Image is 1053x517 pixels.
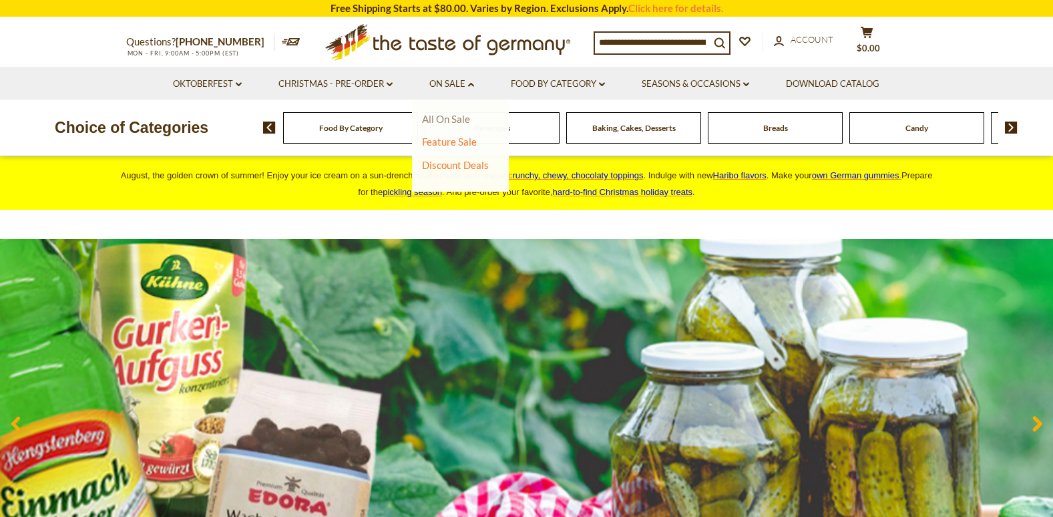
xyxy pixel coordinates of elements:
[713,170,767,180] a: Haribo flavors
[126,33,274,51] p: Questions?
[429,77,474,92] a: On Sale
[812,170,901,180] a: own German gummies.
[383,187,442,197] a: pickling season
[812,170,899,180] span: own German gummies
[642,77,749,92] a: Seasons & Occasions
[592,123,676,133] a: Baking, Cakes, Desserts
[278,77,393,92] a: Christmas - PRE-ORDER
[422,136,477,148] a: Feature Sale
[422,113,470,125] a: All On Sale
[176,35,264,47] a: [PHONE_NUMBER]
[173,77,242,92] a: Oktoberfest
[511,77,605,92] a: Food By Category
[774,33,833,47] a: Account
[553,187,693,197] a: hard-to-find Christmas holiday treats
[126,49,240,57] span: MON - FRI, 9:00AM - 5:00PM (EST)
[1005,122,1018,134] img: next arrow
[905,123,928,133] a: Candy
[786,77,879,92] a: Download Catalog
[121,170,933,197] span: August, the golden crown of summer! Enjoy your ice cream on a sun-drenched afternoon with unique ...
[791,34,833,45] span: Account
[422,156,489,174] a: Discount Deals
[512,170,643,180] span: runchy, chewy, chocolaty toppings
[319,123,383,133] a: Food By Category
[553,187,695,197] span: .
[508,170,644,180] a: crunchy, chewy, chocolaty toppings
[847,26,887,59] button: $0.00
[763,123,788,133] a: Breads
[263,122,276,134] img: previous arrow
[628,2,723,14] a: Click here for details.
[857,43,880,53] span: $0.00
